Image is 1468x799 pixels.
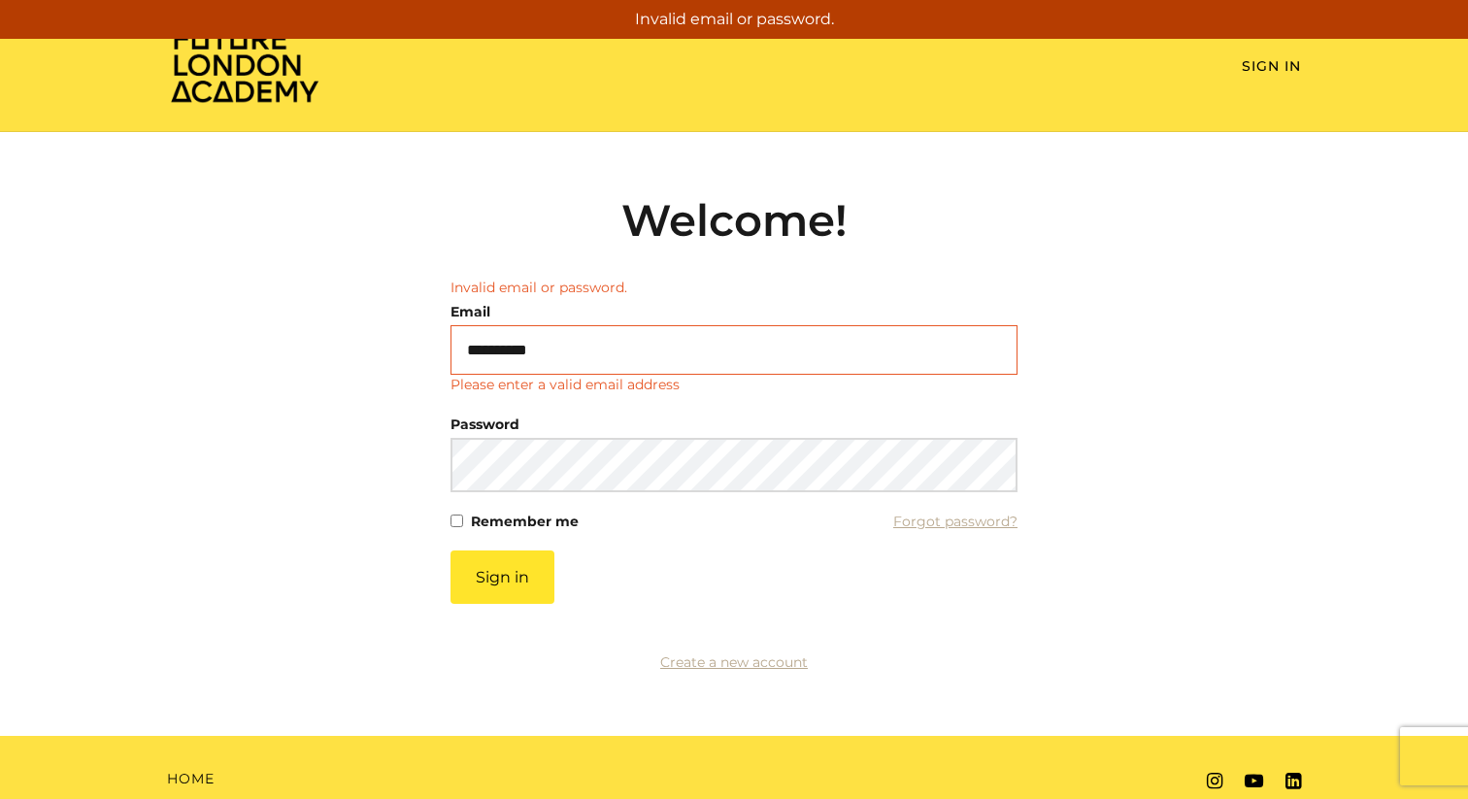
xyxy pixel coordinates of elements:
a: Create a new account [660,653,808,671]
label: Remember me [471,508,579,535]
p: Please enter a valid email address [450,375,680,395]
a: Forgot password? [893,508,1018,535]
p: Invalid email or password. [8,8,1460,31]
label: Email [450,298,490,325]
h2: Welcome! [450,194,1018,247]
img: Home Page [167,25,322,104]
a: Sign In [1242,57,1301,75]
label: Password [450,411,519,438]
li: Invalid email or password. [450,278,1018,298]
button: Sign in [450,550,554,604]
a: Home [167,769,215,789]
